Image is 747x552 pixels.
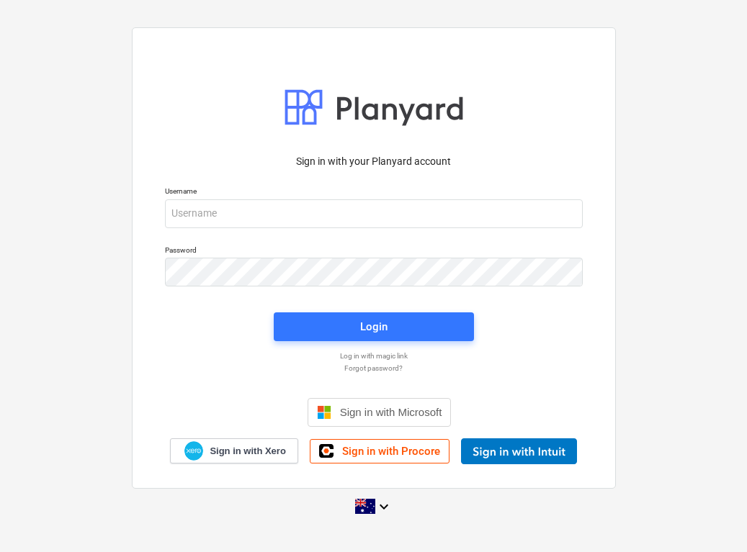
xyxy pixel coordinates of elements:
div: Login [360,317,388,336]
button: Login [274,312,474,341]
p: Password [165,245,583,258]
a: Sign in with Xero [170,438,298,463]
span: Sign in with Microsoft [340,406,442,418]
a: Log in with magic link [158,351,590,361]
img: Microsoft logo [317,405,331,420]
span: Sign in with Xero [210,445,285,458]
span: Sign in with Procore [342,445,440,458]
i: keyboard_arrow_down [375,498,393,515]
p: Username [165,186,583,199]
img: Xero logo [184,441,203,461]
a: Sign in with Procore [310,439,449,463]
a: Forgot password? [158,363,590,373]
input: Username [165,199,583,228]
p: Sign in with your Planyard account [165,154,583,169]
